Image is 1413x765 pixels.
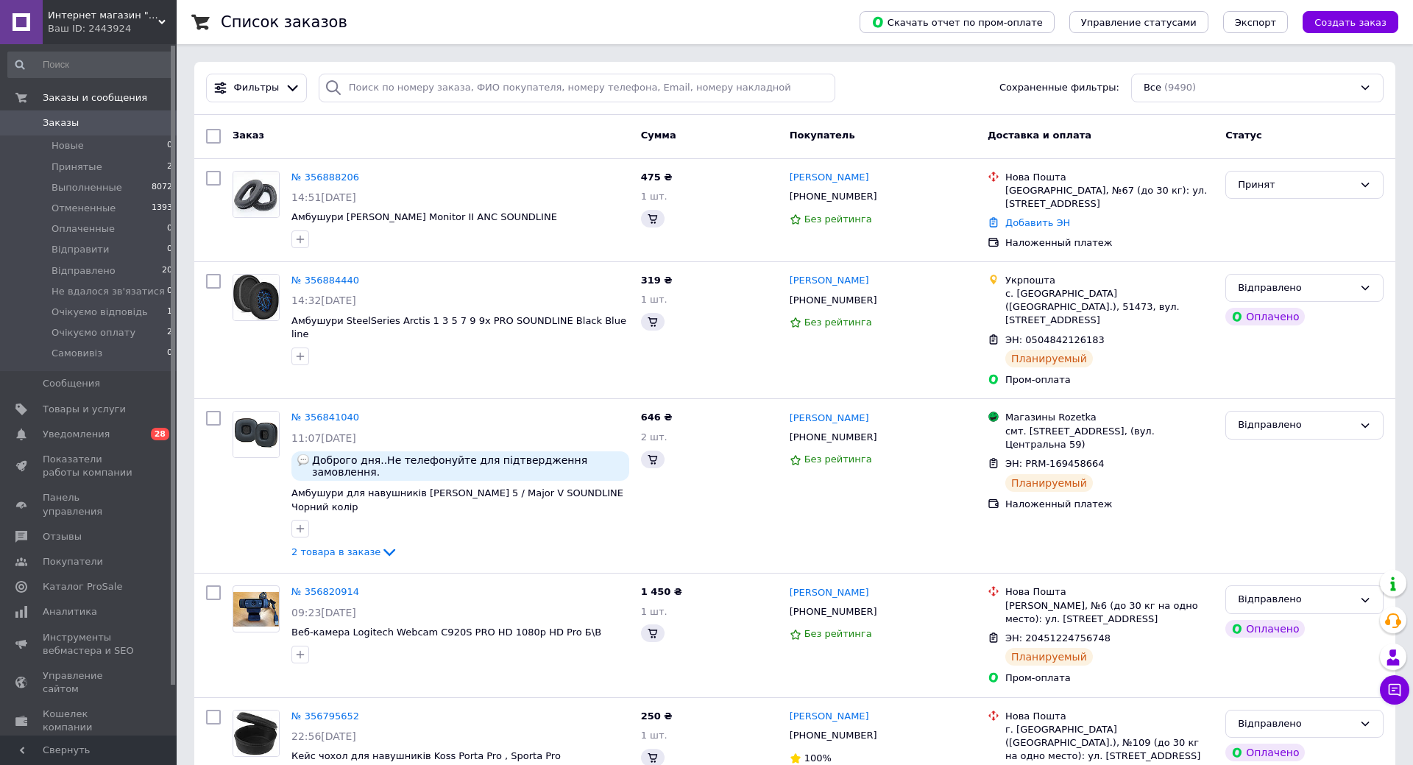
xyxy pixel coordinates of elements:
img: Фото товару [233,412,279,457]
a: Фото товару [233,274,280,321]
span: 1 [167,306,172,319]
div: Пром-оплата [1005,373,1214,387]
span: Без рейтинга [804,317,872,328]
div: [PHONE_NUMBER] [787,291,880,310]
span: 8072 [152,181,172,194]
a: Амбушури для навушників [PERSON_NAME] 5 / Major V SOUNDLINE Чорний колір [291,487,623,512]
span: 0 [167,347,172,360]
div: Оплачено [1225,744,1305,761]
span: Каталог ProSale [43,580,122,593]
span: (9490) [1164,82,1196,93]
div: Оплачено [1225,308,1305,325]
img: Фото товару [233,275,279,320]
div: [PERSON_NAME], №6 (до 30 кг на одно место): ул. [STREET_ADDRESS] [1005,599,1214,626]
span: Скачать отчет по пром-оплате [871,15,1043,29]
a: Фото товару [233,171,280,218]
span: 11:07[DATE] [291,432,356,444]
span: Все [1144,81,1161,95]
span: 1 шт. [641,294,667,305]
a: [PERSON_NAME] [790,412,869,426]
span: Без рейтинга [804,214,872,225]
span: 1 шт. [641,606,667,617]
span: Без рейтинга [804,628,872,639]
div: Відправлено [1238,592,1353,607]
button: Управление статусами [1069,11,1208,33]
div: Планируемый [1005,474,1093,492]
a: № 356884440 [291,275,359,286]
div: Нова Пошта [1005,171,1214,184]
span: Доставка и оплата [988,130,1091,141]
span: Заказ [233,130,264,141]
div: [PHONE_NUMBER] [787,726,880,745]
span: 09:23[DATE] [291,607,356,618]
span: Принятые [52,161,102,174]
a: Амбушури [PERSON_NAME] Monitor II ANC SOUNDLINE [291,211,557,222]
a: Добавить ЭН [1005,217,1070,228]
span: 2 товара в заказе [291,546,380,557]
div: Оплачено [1225,620,1305,638]
span: Без рейтинга [804,454,872,465]
div: Ваш ID: 2443924 [48,22,177,35]
span: Сумма [641,130,676,141]
a: Кейс чохол для навушників Koss Porta Pro , Sporta Pro [291,750,561,761]
a: Амбушури SteelSeries Arctis 1 3 5 7 9 9x PRO SOUNDLINE Black Blue line [291,315,626,340]
span: 2 шт. [641,431,667,443]
span: Доброго дня..Не телефонуйте для підтвердження замовлення. [312,454,623,478]
span: Аналитика [43,605,97,618]
button: Чат с покупателем [1380,675,1409,705]
a: Веб-камера Logitech Webcam C920S PRO HD 1080p HD Pro Б\В [291,627,601,638]
span: 2 [167,161,172,174]
span: 28 [151,428,169,440]
a: 2 товара в заказе [291,546,398,557]
span: 0 [167,243,172,256]
img: Фото товару [233,172,279,217]
span: Відправлено [52,264,116,278]
span: Фильтры [234,81,280,95]
span: Панель управления [43,491,136,518]
span: Отзывы [43,530,82,543]
input: Поиск [7,52,174,78]
h1: Список заказов [221,13,347,31]
span: Сообщения [43,377,100,390]
div: Пром-оплата [1005,671,1214,685]
a: [PERSON_NAME] [790,274,869,288]
input: Поиск по номеру заказа, ФИО покупателя, номеру телефона, Email, номеру накладной [319,74,835,102]
div: Принят [1238,177,1353,193]
div: Відправлено [1238,417,1353,433]
span: Очікуємо оплату [52,326,135,339]
button: Экспорт [1223,11,1288,33]
span: Самовивіз [52,347,102,360]
span: 2 [167,326,172,339]
div: [GEOGRAPHIC_DATA], №67 (до 30 кг): ул. [STREET_ADDRESS] [1005,184,1214,211]
div: Планируемый [1005,350,1093,367]
div: Магазины Rozetka [1005,411,1214,424]
span: Сохраненные фильтры: [999,81,1119,95]
span: Создать заказ [1314,17,1387,28]
div: Наложенный платеж [1005,236,1214,250]
span: 1 шт. [641,191,667,202]
img: Фото товару [233,711,279,756]
div: Нова Пошта [1005,585,1214,599]
span: ЭН: 0504842126183 [1005,334,1105,345]
div: смт. [STREET_ADDRESS], (вул. Центральна 59) [1005,425,1214,451]
span: 14:51[DATE] [291,191,356,203]
div: с. [GEOGRAPHIC_DATA] ([GEOGRAPHIC_DATA].), 51473, вул. [STREET_ADDRESS] [1005,287,1214,328]
div: Наложенный платеж [1005,498,1214,511]
span: 22:56[DATE] [291,730,356,742]
a: Фото товару [233,585,280,632]
button: Скачать отчет по пром-оплате [860,11,1055,33]
button: Создать заказ [1303,11,1398,33]
span: Управление статусами [1081,17,1197,28]
span: Статус [1225,130,1262,141]
span: Экспорт [1235,17,1276,28]
span: Очікуємо відповідь [52,306,148,319]
a: № 356795652 [291,711,359,722]
span: Новые [52,139,84,152]
span: Покупатели [43,555,103,568]
img: Фото товару [233,592,279,627]
span: 1 шт. [641,730,667,741]
span: Заказы и сообщения [43,91,147,105]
